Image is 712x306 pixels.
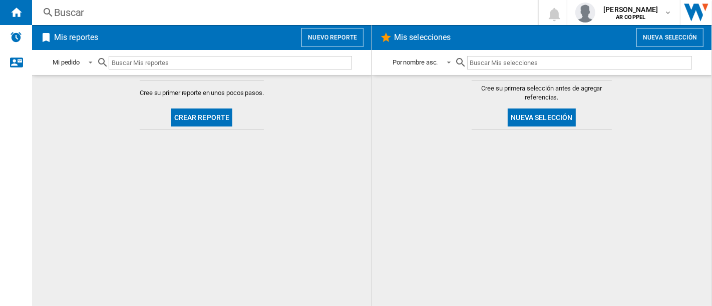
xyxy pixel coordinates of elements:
button: Nuevo reporte [301,28,364,47]
span: Cree su primer reporte en unos pocos pasos. [140,88,264,97]
input: Buscar Mis reportes [109,56,352,69]
span: [PERSON_NAME] [603,4,658,14]
button: Nueva selección [636,28,703,47]
span: Cree su primera selección antes de agregar referencias. [472,84,612,102]
div: Mi pedido [53,58,80,66]
button: Crear reporte [171,108,233,126]
h2: Mis selecciones [392,28,453,47]
div: Por nombre asc. [393,58,438,66]
h2: Mis reportes [52,28,100,47]
img: profile.jpg [575,2,595,22]
button: Nueva selección [508,108,575,126]
div: Buscar [54,5,512,19]
img: alerts-logo.svg [10,31,22,43]
b: AR COPPEL [616,14,645,20]
input: Buscar Mis selecciones [467,56,692,69]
